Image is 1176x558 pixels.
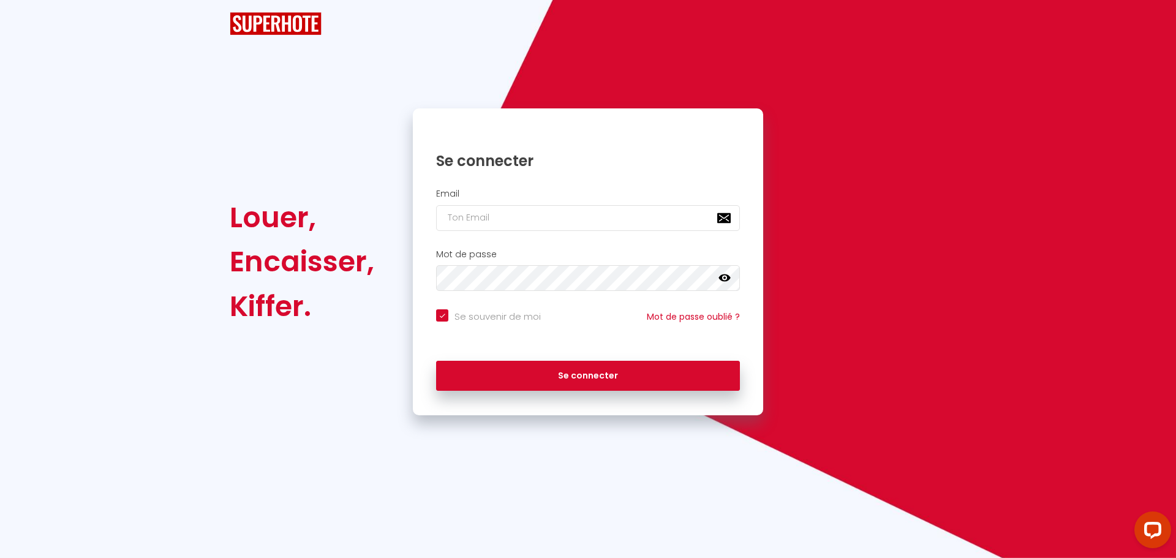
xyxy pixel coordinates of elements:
div: Louer, [230,195,374,239]
h2: Email [436,189,740,199]
a: Mot de passe oublié ? [647,311,740,323]
iframe: LiveChat chat widget [1125,507,1176,558]
button: Se connecter [436,361,740,391]
div: Encaisser, [230,239,374,284]
input: Ton Email [436,205,740,231]
h1: Se connecter [436,151,740,170]
img: SuperHote logo [230,12,322,35]
div: Kiffer. [230,284,374,328]
h2: Mot de passe [436,249,740,260]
